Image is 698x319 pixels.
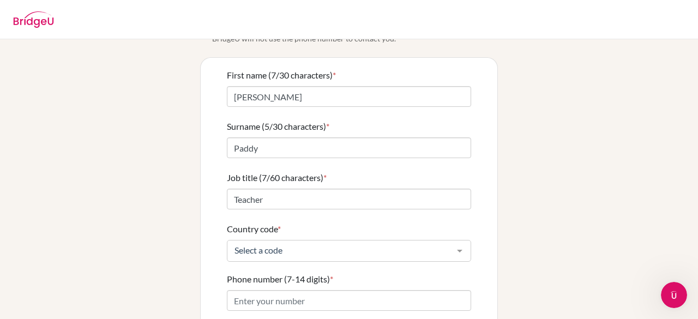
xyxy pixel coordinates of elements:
span: Select a code [232,245,449,256]
img: BridgeU logo [13,11,54,28]
label: Surname (5/30 characters) [227,120,329,133]
iframe: Intercom live chat [661,282,687,308]
input: Enter your job title [227,189,471,209]
input: Enter your number [227,290,471,311]
label: Job title (7/60 characters) [227,171,327,184]
input: Enter your first name [227,86,471,107]
label: First name (7/30 characters) [227,69,336,82]
input: Enter your surname [227,137,471,158]
label: Phone number (7-14 digits) [227,273,333,286]
label: Country code [227,222,281,236]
